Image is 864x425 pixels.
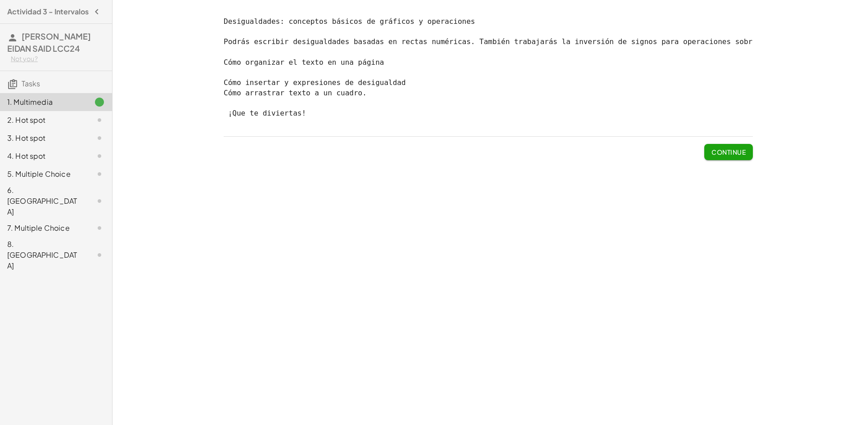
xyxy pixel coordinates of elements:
div: 3. Hot spot [7,133,80,143]
pre: Desigualdades: conceptos básicos de gráficos y operaciones Podrás escribir desigualdades basadas ... [224,17,753,119]
h4: Actividad 3 - Intervalos [7,6,89,17]
span: Continue [711,148,746,156]
div: 7. Multiple Choice [7,223,80,233]
i: Task not started. [94,151,105,161]
span: Tasks [22,79,40,88]
i: Task not started. [94,133,105,143]
div: 2. Hot spot [7,115,80,125]
div: 4. Hot spot [7,151,80,161]
div: Not you? [11,54,105,63]
div: 5. Multiple Choice [7,169,80,179]
i: Task not started. [94,115,105,125]
i: Task not started. [94,223,105,233]
i: Task not started. [94,196,105,206]
i: Task finished. [94,97,105,107]
div: 1. Multimedia [7,97,80,107]
div: 8. [GEOGRAPHIC_DATA] [7,239,80,271]
i: Task not started. [94,250,105,260]
div: 6. [GEOGRAPHIC_DATA] [7,185,80,217]
button: Continue [704,144,753,160]
span: [PERSON_NAME] EIDAN SAID LCC24 [7,31,91,54]
i: Task not started. [94,169,105,179]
